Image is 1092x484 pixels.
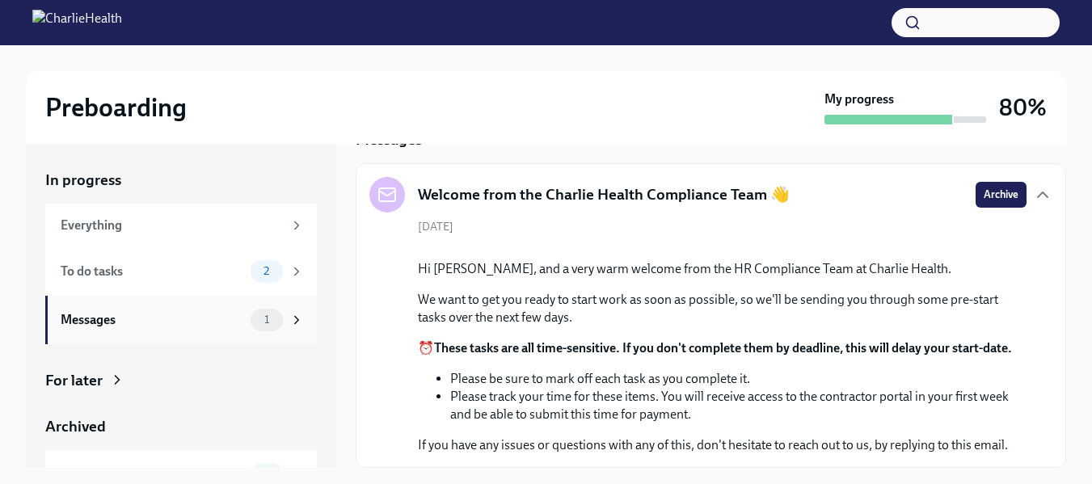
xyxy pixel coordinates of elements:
[434,340,1012,356] strong: These tasks are all time-sensitive. If you don't complete them by deadline, this will delay your ...
[418,436,1027,454] p: If you have any issues or questions with any of this, don't hesitate to reach out to us, by reply...
[976,182,1027,208] button: Archive
[45,370,103,391] div: For later
[45,204,317,247] a: Everything
[61,465,244,483] div: Completed tasks
[61,217,283,234] div: Everything
[999,93,1047,122] h3: 80%
[450,370,1027,388] li: Please be sure to mark off each task as you complete it.
[418,184,790,205] h5: Welcome from the Charlie Health Compliance Team 👋
[45,416,317,437] a: Archived
[45,170,317,191] a: In progress
[418,219,453,234] span: [DATE]
[61,311,244,329] div: Messages
[418,291,1027,326] p: We want to get you ready to start work as soon as possible, so we'll be sending you through some ...
[450,388,1027,423] li: Please track your time for these items. You will receive access to the contractor portal in your ...
[418,260,1027,278] p: Hi [PERSON_NAME], and a very warm welcome from the HR Compliance Team at Charlie Health.
[45,296,317,344] a: Messages1
[32,10,122,36] img: CharlieHealth
[418,339,1027,357] p: ⏰
[45,91,187,124] h2: Preboarding
[824,90,894,108] strong: My progress
[255,314,279,326] span: 1
[45,370,317,391] a: For later
[254,265,279,277] span: 2
[61,263,244,280] div: To do tasks
[45,247,317,296] a: To do tasks2
[984,187,1018,203] span: Archive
